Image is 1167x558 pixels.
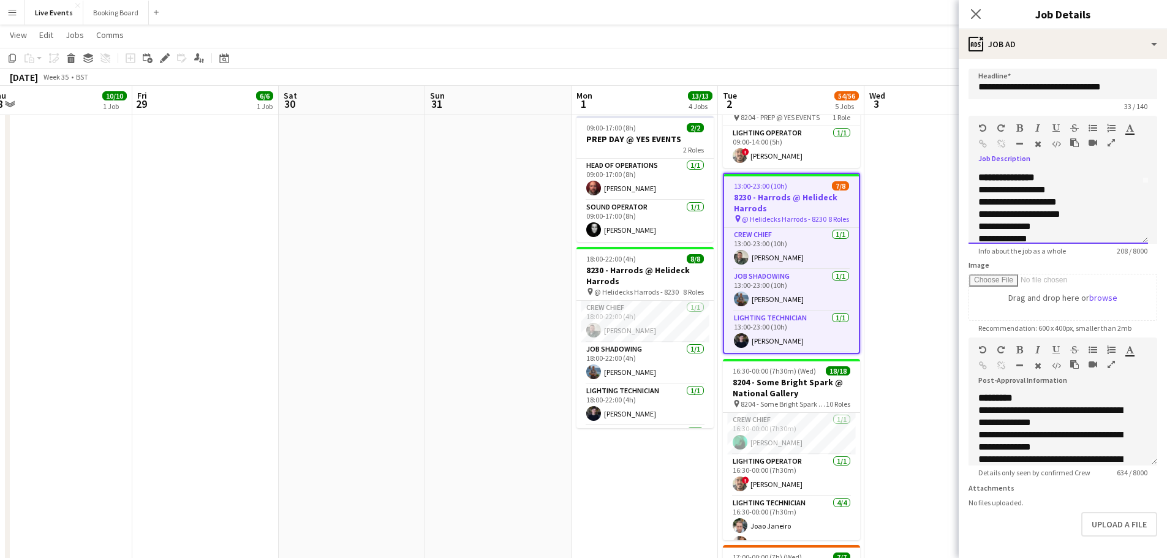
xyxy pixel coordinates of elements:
button: Ordered List [1107,345,1116,355]
button: Strikethrough [1070,123,1079,133]
span: 7/8 [832,181,849,190]
app-card-role: Production Manager1/1 [576,426,714,467]
span: 1 Role [833,113,850,122]
div: [DATE] [10,71,38,83]
a: Edit [34,27,58,43]
div: No files uploaded. [969,498,1157,507]
button: Live Events [25,1,83,25]
button: Ordered List [1107,123,1116,133]
button: Horizontal Line [1015,139,1024,149]
span: 8 Roles [683,287,704,296]
h3: 8204 - Some Bright Spark @ National Gallery [723,377,860,399]
span: 3 [867,97,885,111]
h3: PREP DAY @ YES EVENTS [576,134,714,145]
span: Wed [869,90,885,101]
button: Undo [978,123,987,133]
app-job-card: 13:00-23:00 (10h)7/88230 - Harrods @ Helideck Harrods @ Helidecks Harrods - 82308 RolesCrew Chief... [723,173,860,354]
button: Text Color [1125,123,1134,133]
button: Unordered List [1089,345,1097,355]
app-card-role: Crew Chief1/116:30-00:00 (7h30m)[PERSON_NAME] [723,413,860,454]
span: 6/6 [256,91,273,100]
button: Paste as plain text [1070,360,1079,369]
span: 18:00-22:00 (4h) [586,254,636,263]
div: 4 Jobs [689,102,712,111]
span: 33 / 140 [1114,102,1157,111]
span: 29 [135,97,147,111]
span: 8204 - PREP @ YES EVENTS [741,113,820,122]
button: Clear Formatting [1033,361,1042,371]
app-card-role: Crew Chief1/113:00-23:00 (10h)[PERSON_NAME] [724,228,859,270]
span: 1 [575,97,592,111]
span: Mon [576,90,592,101]
a: Jobs [61,27,89,43]
button: Italic [1033,345,1042,355]
app-card-role: Lighting Technician1/113:00-23:00 (10h)[PERSON_NAME] [724,311,859,353]
span: ! [742,148,749,156]
span: 31 [428,97,445,111]
span: 2 Roles [683,145,704,154]
div: Job Ad [959,29,1167,59]
span: Recommendation: 600 x 400px, smaller than 2mb [969,323,1141,333]
h3: Job Details [959,6,1167,22]
span: 18/18 [826,366,850,375]
span: 13:00-23:00 (10h) [734,181,787,190]
span: 8 Roles [828,214,849,224]
span: View [10,29,27,40]
button: Insert video [1089,360,1097,369]
div: 1 Job [103,102,126,111]
button: HTML Code [1052,139,1060,149]
button: Paste as plain text [1070,138,1079,148]
button: Underline [1052,123,1060,133]
div: 5 Jobs [835,102,858,111]
button: Redo [997,345,1005,355]
app-job-card: 09:00-17:00 (8h)2/2PREP DAY @ YES EVENTS2 RolesHead of Operations1/109:00-17:00 (8h)[PERSON_NAME]... [576,116,714,242]
button: HTML Code [1052,361,1060,371]
h3: 8230 - Harrods @ Helideck Harrods [724,192,859,214]
span: 13/13 [688,91,712,100]
a: View [5,27,32,43]
span: 208 / 8000 [1107,246,1157,255]
button: Fullscreen [1107,138,1116,148]
button: Fullscreen [1107,360,1116,369]
app-job-card: 16:30-00:00 (7h30m) (Wed)18/188204 - Some Bright Spark @ National Gallery 8204 - Some Bright Spar... [723,359,860,540]
app-card-role: Sound Operator1/109:00-17:00 (8h)[PERSON_NAME] [576,200,714,242]
span: @ Helidecks Harrods - 8230 [594,287,679,296]
span: Tue [723,90,737,101]
button: Italic [1033,123,1042,133]
label: Attachments [969,483,1014,492]
app-job-card: 09:00-14:00 (5h)1/18204 - PREP @ YES EVENTS 8204 - PREP @ YES EVENTS1 RoleLighting Operator1/109:... [723,83,860,168]
button: Insert video [1089,138,1097,148]
span: @ Helidecks Harrods - 8230 [742,214,826,224]
app-card-role: Lighting Operator1/109:00-14:00 (5h)![PERSON_NAME] [723,126,860,168]
button: Bold [1015,345,1024,355]
button: Text Color [1125,345,1134,355]
app-card-role: Head of Operations1/109:00-17:00 (8h)[PERSON_NAME] [576,159,714,200]
span: 634 / 8000 [1107,468,1157,477]
span: 8204 - Some Bright Spark @ National Gallery [741,399,826,409]
span: 09:00-17:00 (8h) [586,123,636,132]
app-card-role: Lighting Operator1/116:30-00:00 (7h30m)![PERSON_NAME] [723,454,860,496]
span: Jobs [66,29,84,40]
app-card-role: Crew Chief1/118:00-22:00 (4h)[PERSON_NAME] [576,301,714,342]
span: 30 [282,97,297,111]
span: Details only seen by confirmed Crew [969,468,1100,477]
div: BST [76,72,88,81]
span: 10 Roles [826,399,850,409]
button: Clear Formatting [1033,139,1042,149]
span: 16:30-00:00 (7h30m) (Wed) [733,366,816,375]
span: 2/2 [687,123,704,132]
span: Comms [96,29,124,40]
button: Unordered List [1089,123,1097,133]
button: Bold [1015,123,1024,133]
span: Sun [430,90,445,101]
app-job-card: 18:00-22:00 (4h)8/88230 - Harrods @ Helideck Harrods @ Helidecks Harrods - 82308 RolesCrew Chief1... [576,247,714,428]
button: Horizontal Line [1015,361,1024,371]
span: 8/8 [687,254,704,263]
span: 10/10 [102,91,127,100]
span: ! [742,477,749,484]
